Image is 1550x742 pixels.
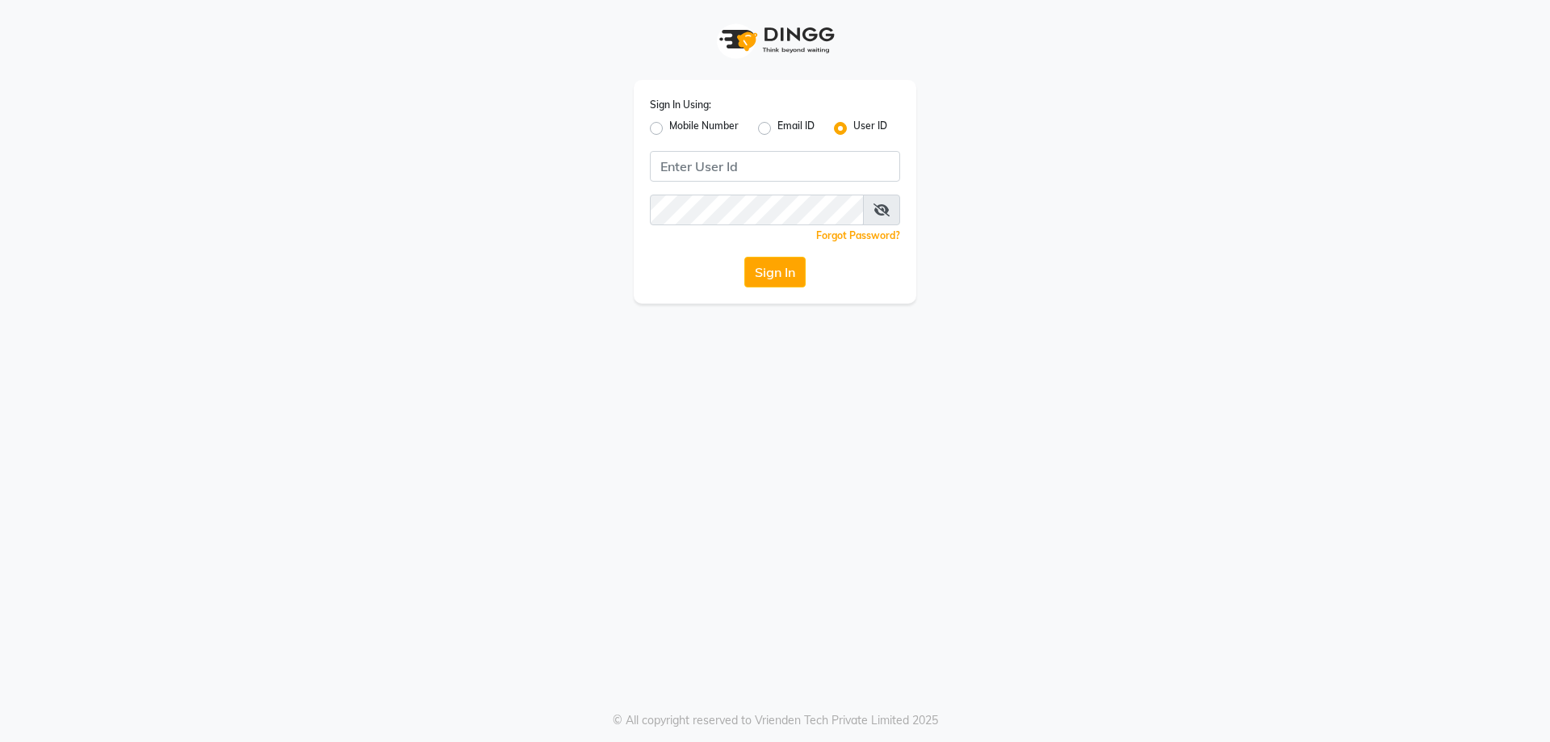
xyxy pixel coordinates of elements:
input: Username [650,151,900,182]
button: Sign In [744,257,806,287]
label: Mobile Number [669,119,739,138]
label: Sign In Using: [650,98,711,112]
input: Username [650,195,864,225]
label: Email ID [777,119,815,138]
a: Forgot Password? [816,229,900,241]
img: logo1.svg [710,16,840,64]
label: User ID [853,119,887,138]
